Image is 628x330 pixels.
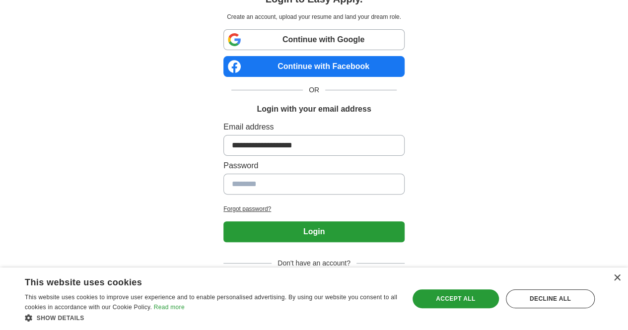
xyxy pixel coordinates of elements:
h1: Login with your email address [257,103,371,115]
label: Password [223,160,405,172]
a: Continue with Facebook [223,56,405,77]
div: This website uses cookies [25,273,373,288]
p: Create an account, upload your resume and land your dream role. [225,12,403,21]
label: Email address [223,121,405,133]
span: Show details [37,315,84,322]
span: Don't have an account? [272,258,356,268]
div: Show details [25,313,398,323]
div: Close [613,274,621,282]
span: This website uses cookies to improve user experience and to enable personalised advertising. By u... [25,294,397,311]
a: Continue with Google [223,29,405,50]
span: OR [303,85,325,95]
div: Decline all [506,289,595,308]
div: Accept all [413,289,499,308]
a: Read more, opens a new window [154,304,185,311]
button: Login [223,221,405,242]
a: Forgot password? [223,204,405,213]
